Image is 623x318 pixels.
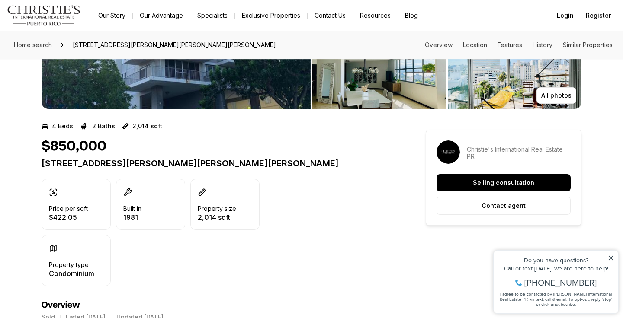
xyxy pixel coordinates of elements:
a: Skip to: Overview [425,41,453,48]
h4: Overview [42,300,395,310]
span: [STREET_ADDRESS][PERSON_NAME][PERSON_NAME][PERSON_NAME] [69,38,279,52]
p: Price per sqft [49,205,88,212]
div: Call or text [DATE], we are here to help! [9,28,125,34]
button: Register [581,7,616,24]
span: [PHONE_NUMBER] [35,41,108,49]
button: Contact agent [437,197,571,215]
a: Blog [398,10,425,22]
button: View image gallery [448,32,581,109]
button: Selling consultation [437,174,571,191]
nav: Page section menu [425,41,613,48]
button: Contact Us [308,10,353,22]
span: Home search [14,41,52,48]
span: Login [557,12,574,19]
a: Exclusive Properties [235,10,307,22]
p: Built in [123,205,141,212]
p: Property size [198,205,236,212]
p: 1981 [123,214,141,221]
button: All photos [536,87,576,104]
p: [STREET_ADDRESS][PERSON_NAME][PERSON_NAME][PERSON_NAME] [42,158,395,169]
a: Our Advantage [133,10,190,22]
a: Resources [353,10,398,22]
span: I agree to be contacted by [PERSON_NAME] International Real Estate PR via text, call & email. To ... [11,53,123,70]
a: Skip to: Similar Properties [563,41,613,48]
button: View image gallery [312,32,446,109]
p: Selling consultation [473,179,534,186]
p: Condominium [49,270,94,277]
span: Register [586,12,611,19]
p: Property type [49,261,89,268]
p: 2,014 sqft [198,214,236,221]
p: Contact agent [482,202,526,209]
p: All photos [541,92,572,99]
img: logo [7,5,81,26]
p: Christie's International Real Estate PR [467,146,571,160]
p: $422.05 [49,214,88,221]
a: Skip to: Features [498,41,522,48]
h1: $850,000 [42,138,106,155]
a: Specialists [190,10,234,22]
div: Do you have questions? [9,19,125,25]
p: 2 Baths [92,123,115,130]
a: Skip to: Location [463,41,487,48]
button: Login [552,7,579,24]
a: Home search [10,38,55,52]
p: 4 Beds [52,123,73,130]
p: 2,014 sqft [132,123,162,130]
a: Skip to: History [533,41,552,48]
a: Our Story [91,10,132,22]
